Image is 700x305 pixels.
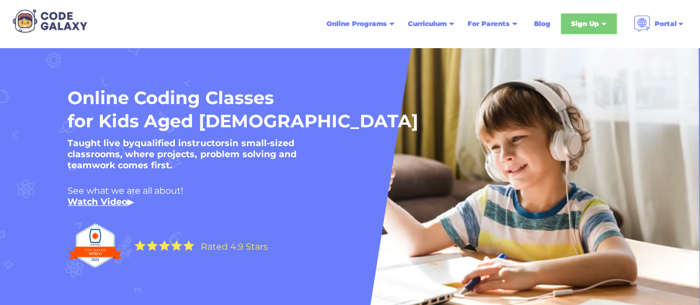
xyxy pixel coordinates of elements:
[468,18,510,29] div: For Parents
[183,240,194,251] img: Yellow Star - the Code Galaxy
[408,18,447,29] div: Curriculum
[461,14,524,34] div: For Parents
[68,138,344,171] h5: Taught live by in small-sized classrooms, where projects, problem solving and teamwork comes first.
[571,18,599,29] div: Sign Up
[68,197,127,207] a: Watch Video
[561,13,617,34] div: Sign Up
[134,138,229,148] strong: qualified instructors
[326,18,387,29] div: Online Programs
[401,14,461,34] div: Curriculum
[320,14,401,34] div: Online Programs
[200,242,267,251] div: Rated 4.9 Stars
[147,240,158,251] img: Yellow Star - the Code Galaxy
[68,185,599,208] div: See what we are all about! ‍ ▶
[171,240,182,251] img: Yellow Star - the Code Galaxy
[68,86,546,132] h1: Online Coding Classes for Kids Aged [DEMOGRAPHIC_DATA]
[627,11,691,37] div: Portal
[159,240,170,251] img: Yellow Star - the Code Galaxy
[655,18,677,29] div: Portal
[134,240,146,251] img: Yellow Star - the Code Galaxy
[68,219,123,272] img: Top Rated edtech company
[527,14,557,34] a: Blog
